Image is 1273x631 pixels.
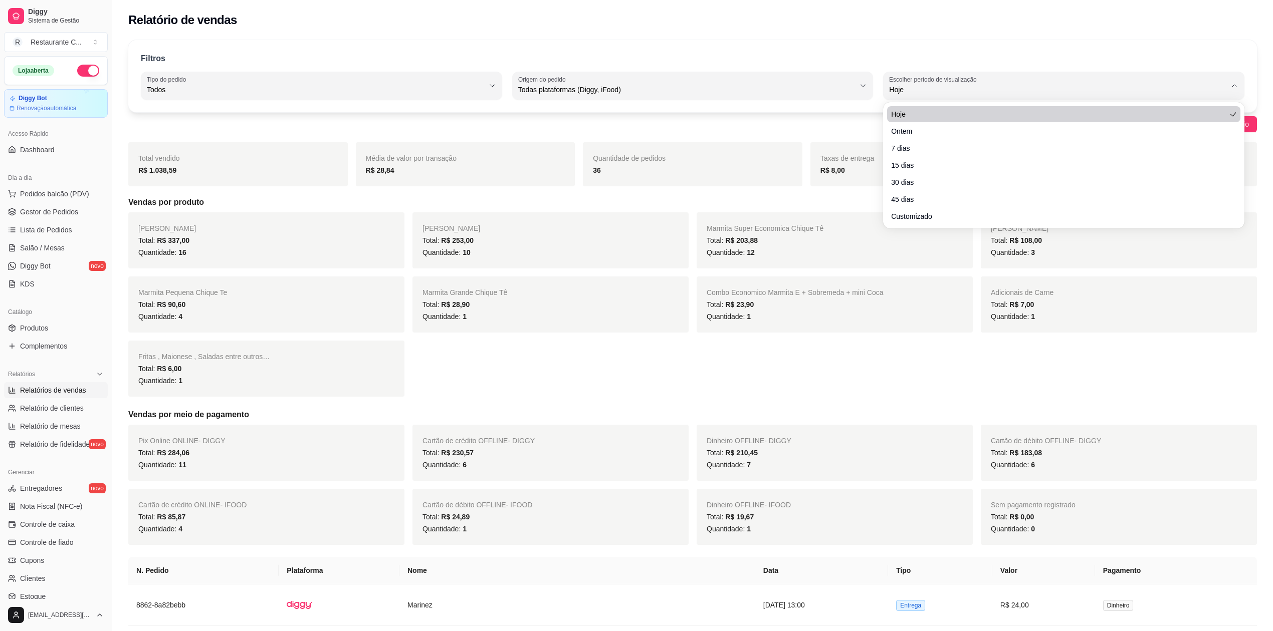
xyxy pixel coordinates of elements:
div: Dia a dia [4,170,108,186]
article: Diggy Bot [19,95,47,102]
span: 12 [747,248,755,256]
span: Relatórios [8,370,35,378]
span: Relatório de fidelidade [20,439,90,449]
span: R$ 183,08 [1009,449,1042,457]
span: 16 [178,248,186,256]
span: Marmita Pequena Chique Te [138,288,227,296]
span: Pix Online ONLINE - DIGGY [138,437,226,445]
span: 1 [747,525,751,533]
span: R$ 85,87 [157,513,185,521]
span: Quantidade: [422,525,467,533]
span: Total: [707,513,754,521]
span: R$ 253,00 [441,236,474,244]
span: 1 [463,312,467,321]
span: Pedidos balcão (PDV) [20,189,89,199]
span: Controle de fiado [20,537,74,547]
span: 1 [463,525,467,533]
span: [PERSON_NAME] [991,224,1048,232]
td: [DATE] 13:00 [755,584,888,626]
span: 4 [178,312,182,321]
span: Clientes [20,573,46,583]
span: R$ 108,00 [1009,236,1042,244]
span: Quantidade: [138,461,186,469]
span: Controle de caixa [20,519,75,529]
span: Total: [422,513,470,521]
span: Cartão de crédito ONLINE - IFOOD [138,501,247,509]
span: Salão / Mesas [20,243,65,253]
span: Quantidade: [707,248,755,256]
button: Select a team [4,32,108,52]
span: KDS [20,279,35,289]
span: Quantidade: [991,248,1035,256]
span: R$ 337,00 [157,236,189,244]
span: Adicionais de Carne [991,288,1053,296]
span: [PERSON_NAME] [138,224,196,232]
strong: R$ 1.038,59 [138,166,176,174]
span: Relatório de clientes [20,403,84,413]
span: Total: [138,513,185,521]
span: Quantidade de pedidos [593,154,666,162]
span: Dinheiro OFFLINE - DIGGY [707,437,791,445]
span: Cupons [20,555,44,565]
span: 10 [463,248,471,256]
span: Quantidade: [422,312,467,321]
th: Valor [992,557,1095,584]
p: Filtros [141,53,165,65]
h2: Relatório de vendas [128,12,237,28]
span: 6 [463,461,467,469]
div: Restaurante C ... [31,37,82,47]
span: Estoque [20,591,46,601]
span: Total: [422,300,470,308]
div: Acesso Rápido [4,126,108,142]
span: Relatórios de vendas [20,385,86,395]
span: Quantidade: [138,248,186,256]
span: Dinheiro OFFLINE - IFOOD [707,501,791,509]
span: Taxas de entrega [820,154,874,162]
span: R$ 24,89 [441,513,470,521]
span: Quantidade: [707,525,751,533]
span: Todos [147,85,484,95]
span: R$ 6,00 [157,365,181,373]
span: Quantidade: [991,525,1035,533]
td: Marinez [399,584,755,626]
span: Quantidade: [707,312,751,321]
div: Catálogo [4,304,108,320]
span: R [13,37,23,47]
span: Entregadores [20,483,62,493]
span: R$ 203,88 [725,236,758,244]
span: Total: [991,300,1034,308]
span: Combo Economico Marmita E + Sobremeda + mini Coca [707,288,883,296]
span: R$ 90,60 [157,300,185,308]
span: R$ 284,06 [157,449,189,457]
span: R$ 28,90 [441,300,470,308]
span: 0 [1031,525,1035,533]
h5: Vendas por produto [128,196,1257,208]
span: Total: [138,449,189,457]
span: Total: [707,300,754,308]
th: Tipo [888,557,992,584]
span: Cartão de crédito OFFLINE - DIGGY [422,437,535,445]
span: Complementos [20,341,67,351]
span: Cartão de débito OFFLINE - IFOOD [422,501,532,509]
th: N. Pedido [128,557,279,584]
span: Dashboard [20,145,55,155]
strong: R$ 28,84 [366,166,394,174]
span: Total: [991,513,1034,521]
div: Loja aberta [13,65,54,76]
span: 3 [1031,248,1035,256]
span: Total: [422,449,474,457]
span: 7 dias [891,143,1226,153]
span: Total: [707,449,758,457]
span: 1 [747,312,751,321]
span: R$ 0,00 [1009,513,1034,521]
th: Nome [399,557,755,584]
span: [PERSON_NAME] [422,224,480,232]
span: Quantidade: [707,461,751,469]
span: 1 [1031,312,1035,321]
span: Total: [138,236,189,244]
span: Total: [422,236,474,244]
span: Quantidade: [422,248,471,256]
span: 11 [178,461,186,469]
span: 30 dias [891,177,1226,187]
span: Gestor de Pedidos [20,207,78,217]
